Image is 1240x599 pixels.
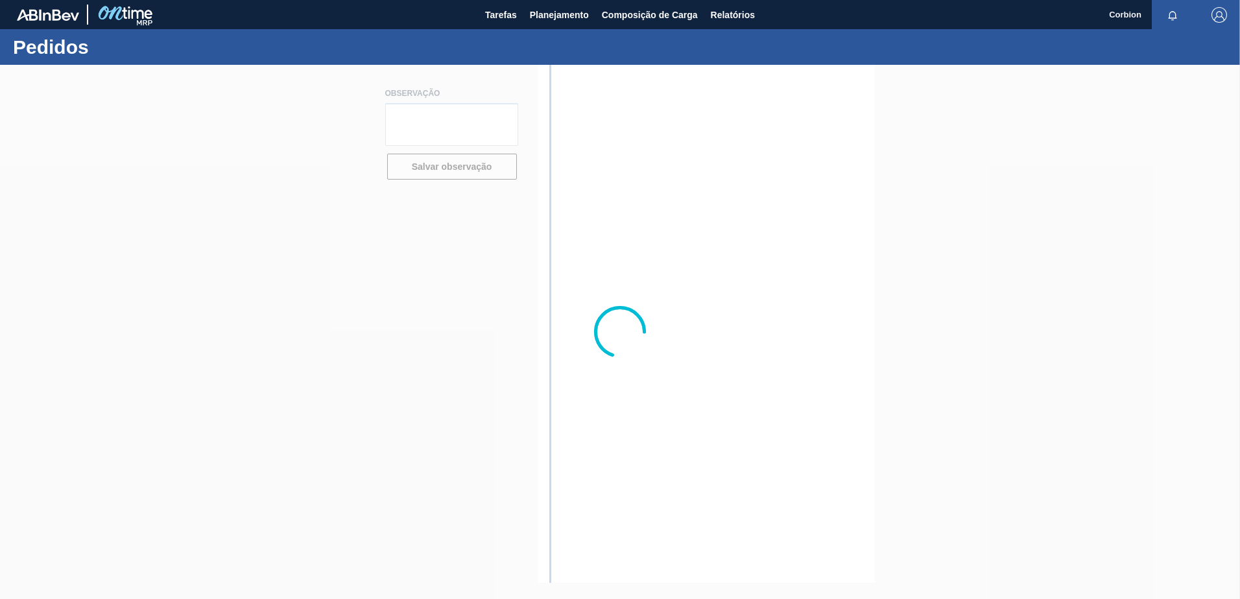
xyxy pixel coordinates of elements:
[1152,6,1193,24] button: Notificações
[530,7,589,23] span: Planejamento
[602,7,698,23] span: Composição de Carga
[17,9,79,21] img: TNhmsLtSVTkK8tSr43FrP2fwEKptu5GPRR3wAAAABJRU5ErkJggg==
[711,7,755,23] span: Relatórios
[485,7,517,23] span: Tarefas
[1211,7,1227,23] img: Logout
[13,40,243,54] h1: Pedidos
